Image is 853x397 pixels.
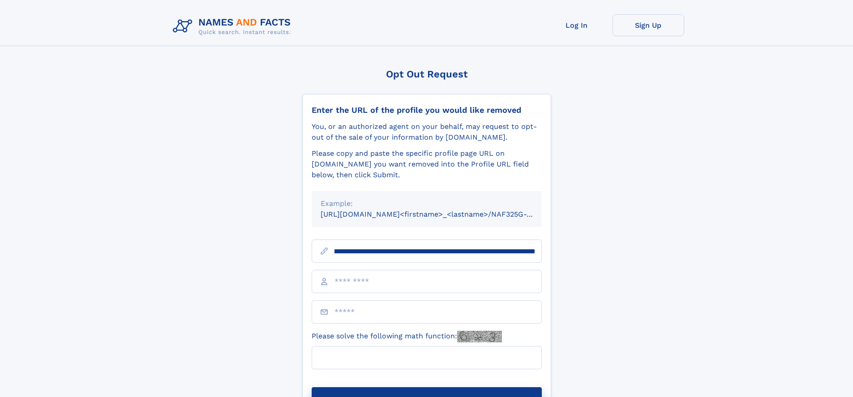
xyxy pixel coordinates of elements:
[321,198,533,209] div: Example:
[541,14,613,36] a: Log In
[312,105,542,115] div: Enter the URL of the profile you would like removed
[321,210,559,218] small: [URL][DOMAIN_NAME]<firstname>_<lastname>/NAF325G-xxxxxxxx
[312,148,542,180] div: Please copy and paste the specific profile page URL on [DOMAIN_NAME] you want removed into the Pr...
[613,14,684,36] a: Sign Up
[302,68,551,80] div: Opt Out Request
[312,331,502,342] label: Please solve the following math function:
[312,121,542,143] div: You, or an authorized agent on your behalf, may request to opt-out of the sale of your informatio...
[169,14,298,38] img: Logo Names and Facts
